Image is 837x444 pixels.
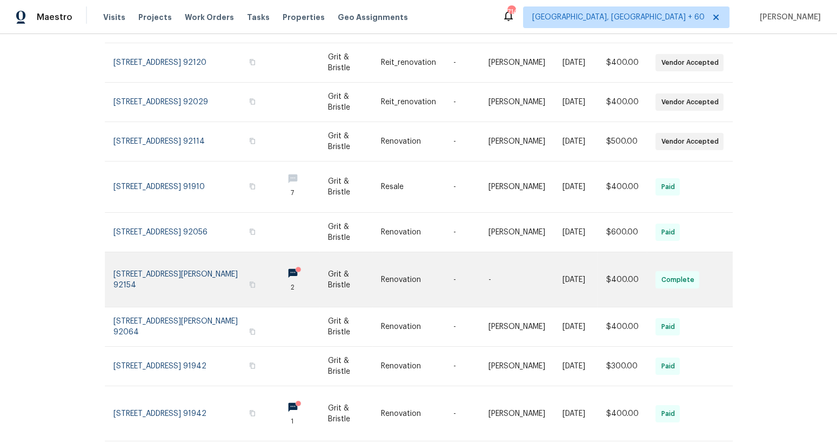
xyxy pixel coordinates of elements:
span: Projects [138,12,172,23]
td: Resale [372,162,445,213]
td: Renovation [372,307,445,347]
td: - [445,307,480,347]
td: Renovation [372,386,445,441]
span: Tasks [247,14,270,21]
span: Maestro [37,12,72,23]
td: [PERSON_NAME] [480,83,554,122]
button: Copy Address [247,408,257,418]
td: [PERSON_NAME] [480,213,554,252]
button: Copy Address [247,280,257,290]
td: [PERSON_NAME] [480,162,554,213]
td: Grit & Bristle [319,213,372,252]
td: Grit & Bristle [319,252,372,307]
td: Grit & Bristle [319,83,372,122]
td: - [480,252,554,307]
td: - [445,122,480,162]
td: Grit & Bristle [319,162,372,213]
td: Renovation [372,252,445,307]
td: - [445,83,480,122]
td: Reit_renovation [372,43,445,83]
button: Copy Address [247,361,257,371]
span: [PERSON_NAME] [755,12,821,23]
td: Grit & Bristle [319,386,372,441]
button: Copy Address [247,57,257,67]
td: Grit & Bristle [319,347,372,386]
td: [PERSON_NAME] [480,43,554,83]
button: Copy Address [247,227,257,237]
div: 714 [507,6,515,17]
span: Properties [283,12,325,23]
td: Grit & Bristle [319,43,372,83]
span: Visits [103,12,125,23]
td: Reit_renovation [372,83,445,122]
td: Grit & Bristle [319,122,372,162]
button: Copy Address [247,136,257,146]
td: [PERSON_NAME] [480,386,554,441]
button: Copy Address [247,97,257,106]
td: [PERSON_NAME] [480,122,554,162]
td: Grit & Bristle [319,307,372,347]
td: [PERSON_NAME] [480,347,554,386]
td: Renovation [372,213,445,252]
td: - [445,252,480,307]
td: - [445,162,480,213]
span: Work Orders [185,12,234,23]
span: [GEOGRAPHIC_DATA], [GEOGRAPHIC_DATA] + 60 [532,12,705,23]
button: Copy Address [247,181,257,191]
span: Geo Assignments [338,12,408,23]
td: - [445,386,480,441]
td: - [445,213,480,252]
td: - [445,347,480,386]
td: Renovation [372,122,445,162]
td: - [445,43,480,83]
button: Copy Address [247,327,257,337]
td: Renovation [372,347,445,386]
td: [PERSON_NAME] [480,307,554,347]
